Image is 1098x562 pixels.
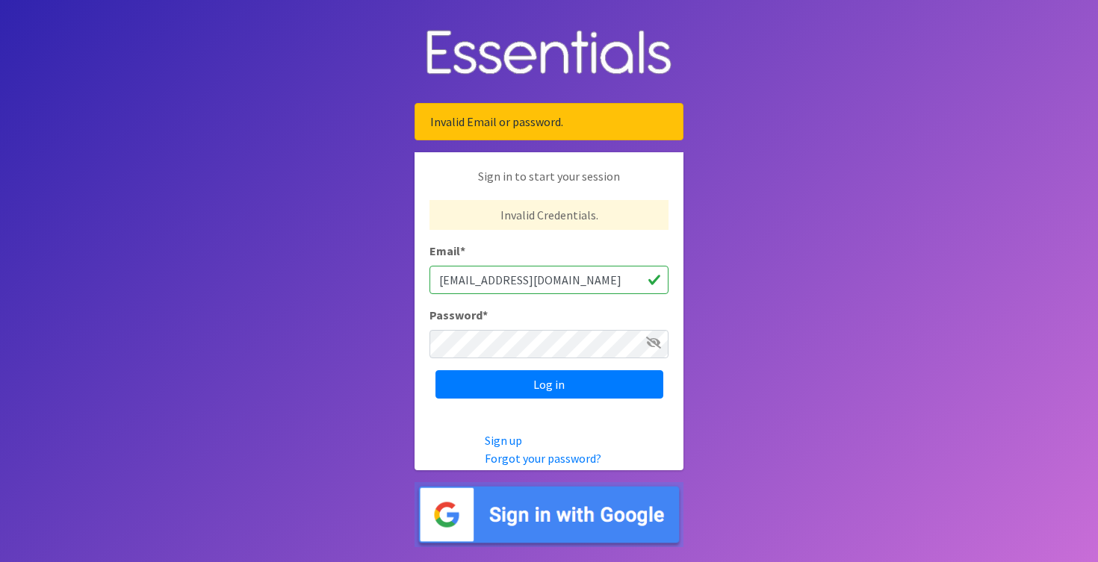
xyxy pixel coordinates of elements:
[429,200,669,230] p: Invalid Credentials.
[429,306,488,324] label: Password
[415,103,683,140] div: Invalid Email or password.
[485,451,601,466] a: Forgot your password?
[415,482,683,547] img: Sign in with Google
[429,167,669,200] p: Sign in to start your session
[460,243,465,258] abbr: required
[429,242,465,260] label: Email
[415,15,683,92] img: Human Essentials
[485,433,522,448] a: Sign up
[435,370,663,399] input: Log in
[483,307,488,322] abbr: required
